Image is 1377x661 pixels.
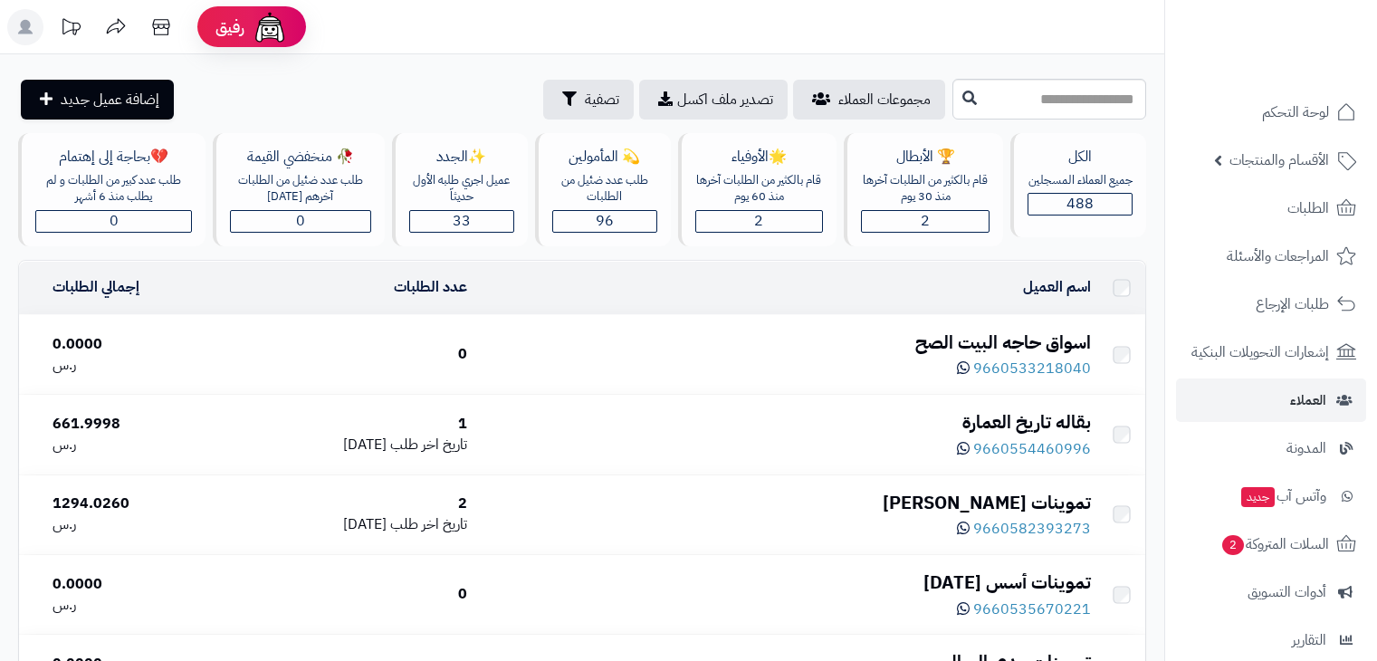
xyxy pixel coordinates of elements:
[1176,378,1366,422] a: العملاء
[861,147,990,168] div: 🏆 الأبطال
[53,514,219,535] div: ر.س
[552,172,657,206] div: طلب عدد ضئيل من الطلبات
[1241,487,1275,507] span: جديد
[234,584,467,605] div: 0
[596,210,614,232] span: 96
[973,599,1091,620] span: 9660535670221
[61,89,159,110] span: إضافة عميل جديد
[53,493,219,514] div: 1294.0260
[1286,436,1326,461] span: المدونة
[209,133,387,246] a: 🥀 منخفضي القيمةطلب عدد ضئيل من الطلبات آخرهم [DATE]0
[482,330,1091,356] div: اسواق حاجه البيت الصح
[1256,292,1329,317] span: طلبات الإرجاع
[390,513,467,535] span: تاريخ اخر طلب
[14,133,209,246] a: 💔بحاجة إلى إهتمامطلب عدد كبير من الطلبات و لم يطلب منذ 6 أشهر0
[695,172,824,206] div: قام بالكثير من الطلبات آخرها منذ 60 يوم
[1220,532,1329,557] span: السلات المتروكة
[234,414,467,435] div: 1
[252,9,288,45] img: ai-face.png
[674,133,841,246] a: 🌟الأوفياءقام بالكثير من الطلبات آخرها منذ 60 يوم2
[639,80,788,120] a: تصدير ملف اكسل
[531,133,674,246] a: 💫 المأمولينطلب عدد ضئيل من الطلبات96
[1292,627,1326,653] span: التقارير
[1176,522,1366,566] a: السلات المتروكة2
[1191,340,1329,365] span: إشعارات التحويلات البنكية
[110,210,119,232] span: 0
[695,147,824,168] div: 🌟الأوفياء
[48,9,93,50] a: تحديثات المنصة
[973,518,1091,540] span: 9660582393273
[388,133,531,246] a: ✨الجددعميل اجري طلبه الأول حديثاّ33
[1176,283,1366,326] a: طلبات الإرجاع
[1028,172,1133,189] div: جميع العملاء المسجلين
[53,276,139,298] a: إجمالي الطلبات
[1290,388,1326,413] span: العملاء
[1176,426,1366,470] a: المدونة
[793,80,945,120] a: مجموعات العملاء
[552,147,657,168] div: 💫 المأمولين
[973,438,1091,460] span: 9660554460996
[840,133,1007,246] a: 🏆 الأبطالقام بالكثير من الطلبات آخرها منذ 30 يوم2
[390,434,467,455] span: تاريخ اخر طلب
[234,344,467,365] div: 0
[1222,535,1244,555] span: 2
[53,435,219,455] div: ر.س
[585,89,619,110] span: تصفية
[957,358,1091,379] a: 9660533218040
[1028,147,1133,168] div: الكل
[1007,133,1150,246] a: الكلجميع العملاء المسجلين488
[1176,474,1366,518] a: وآتس آبجديد
[35,147,192,168] div: 💔بحاجة إلى إهتمام
[1227,244,1329,269] span: المراجعات والأسئلة
[1248,580,1326,605] span: أدوات التسويق
[1262,100,1329,125] span: لوحة التحكم
[296,210,305,232] span: 0
[53,355,219,376] div: ر.س
[230,172,370,206] div: طلب عدد ضئيل من الطلبات آخرهم [DATE]
[453,210,471,232] span: 33
[1023,276,1091,298] a: اسم العميل
[1229,148,1329,173] span: الأقسام والمنتجات
[234,514,467,535] div: [DATE]
[230,147,370,168] div: 🥀 منخفضي القيمة
[482,490,1091,516] div: تموينات [PERSON_NAME]
[1176,187,1366,230] a: الطلبات
[861,172,990,206] div: قام بالكثير من الطلبات آخرها منذ 30 يوم
[543,80,634,120] button: تصفية
[957,518,1091,540] a: 9660582393273
[234,435,467,455] div: [DATE]
[677,89,773,110] span: تصدير ملف اكسل
[1176,235,1366,278] a: المراجعات والأسئلة
[754,210,763,232] span: 2
[234,493,467,514] div: 2
[394,276,467,298] a: عدد الطلبات
[409,147,514,168] div: ✨الجدد
[21,80,174,120] a: إضافة عميل جديد
[35,172,192,206] div: طلب عدد كبير من الطلبات و لم يطلب منذ 6 أشهر
[921,210,930,232] span: 2
[53,334,219,355] div: 0.0000
[53,414,219,435] div: 661.9998
[409,172,514,206] div: عميل اجري طلبه الأول حديثاّ
[1176,570,1366,614] a: أدوات التسويق
[1176,91,1366,134] a: لوحة التحكم
[1066,193,1094,215] span: 488
[1239,484,1326,509] span: وآتس آب
[482,409,1091,436] div: بقاله تاريخ العمارة
[482,570,1091,596] div: تموينات أسس [DATE]
[1287,196,1329,221] span: الطلبات
[957,438,1091,460] a: 9660554460996
[957,599,1091,620] a: 9660535670221
[973,358,1091,379] span: 9660533218040
[838,89,931,110] span: مجموعات العملاء
[215,16,244,38] span: رفيق
[1176,330,1366,374] a: إشعارات التحويلات البنكية
[53,574,219,595] div: 0.0000
[53,595,219,616] div: ر.س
